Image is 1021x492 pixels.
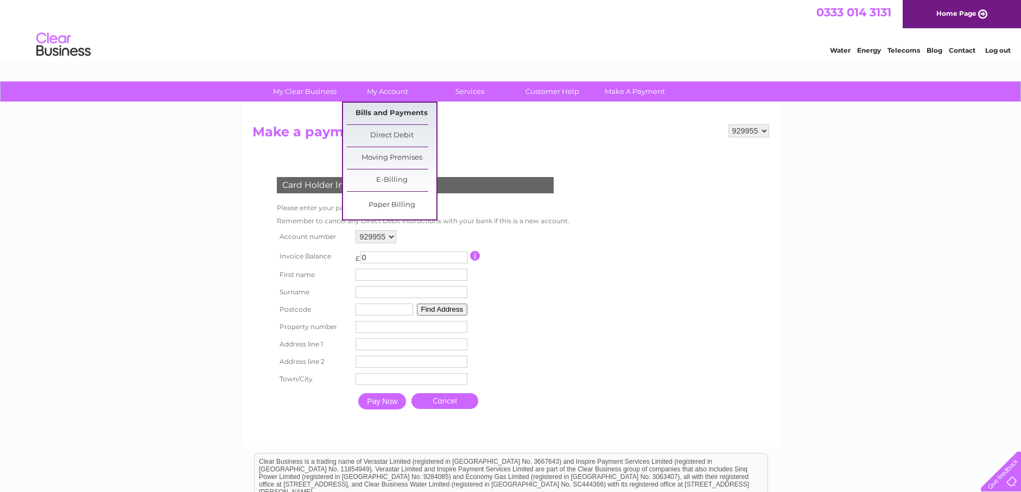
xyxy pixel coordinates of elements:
[347,125,436,147] a: Direct Debit
[347,147,436,169] a: Moving Premises
[887,46,920,54] a: Telecoms
[425,81,515,102] a: Services
[274,301,353,318] th: Postcode
[411,393,478,409] a: Cancel
[274,370,353,388] th: Town/City
[274,228,353,246] th: Account number
[949,46,975,54] a: Contact
[590,81,680,102] a: Make A Payment
[816,5,891,19] a: 0333 014 3131
[985,46,1011,54] a: Log out
[343,81,432,102] a: My Account
[417,304,468,316] button: Find Address
[927,46,942,54] a: Blog
[274,283,353,301] th: Surname
[36,28,91,61] img: logo.png
[470,251,480,261] input: Information
[347,103,436,124] a: Bills and Payments
[274,266,353,283] th: First name
[857,46,881,54] a: Energy
[274,201,572,215] td: Please enter your payment card details below.
[277,177,554,193] div: Card Holder Information
[508,81,597,102] a: Customer Help
[356,249,360,262] td: £
[274,336,353,353] th: Address line 1
[274,353,353,370] th: Address line 2
[274,215,572,228] td: Remember to cancel any Direct Debit instructions with your bank if this is a new account.
[274,246,353,266] th: Invoice Balance
[830,46,851,54] a: Water
[358,393,406,409] input: Pay Now
[274,318,353,336] th: Property number
[260,81,350,102] a: My Clear Business
[252,124,769,145] h2: Make a payment
[255,6,768,53] div: Clear Business is a trading name of Verastar Limited (registered in [GEOGRAPHIC_DATA] No. 3667643...
[347,194,436,216] a: Paper Billing
[347,169,436,191] a: E-Billing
